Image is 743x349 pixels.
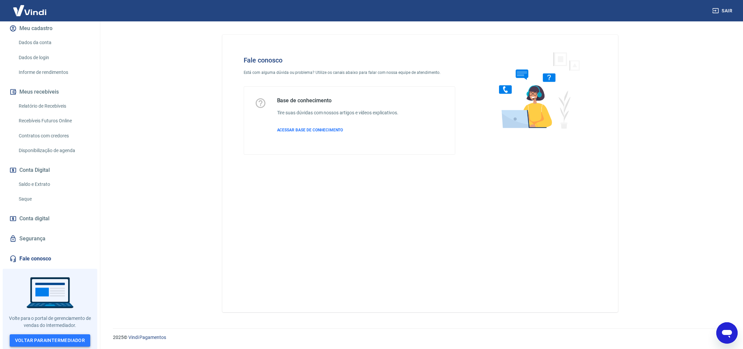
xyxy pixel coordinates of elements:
[19,214,49,223] span: Conta digital
[10,334,91,347] a: Voltar paraIntermediador
[16,192,92,206] a: Saque
[16,99,92,113] a: Relatório de Recebíveis
[8,211,92,226] a: Conta digital
[8,251,92,266] a: Fale conosco
[113,334,727,341] p: 2025 ©
[16,51,92,65] a: Dados de login
[711,5,735,17] button: Sair
[16,114,92,128] a: Recebíveis Futuros Online
[716,322,738,344] iframe: Botão para abrir a janela de mensagens, conversa em andamento
[277,97,398,104] h5: Base de conhecimento
[8,0,51,21] img: Vindi
[8,231,92,246] a: Segurança
[244,56,456,64] h4: Fale conosco
[277,109,398,116] h6: Tire suas dúvidas com nossos artigos e vídeos explicativos.
[277,128,343,132] span: ACESSAR BASE DE CONHECIMENTO
[8,21,92,36] button: Meu cadastro
[16,178,92,191] a: Saldo e Extrato
[486,45,587,135] img: Fale conosco
[16,144,92,157] a: Disponibilização de agenda
[16,66,92,79] a: Informe de rendimentos
[16,129,92,143] a: Contratos com credores
[16,36,92,49] a: Dados da conta
[8,85,92,99] button: Meus recebíveis
[128,335,166,340] a: Vindi Pagamentos
[244,70,456,76] p: Está com alguma dúvida ou problema? Utilize os canais abaixo para falar com nossa equipe de atend...
[8,163,92,178] button: Conta Digital
[277,127,398,133] a: ACESSAR BASE DE CONHECIMENTO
